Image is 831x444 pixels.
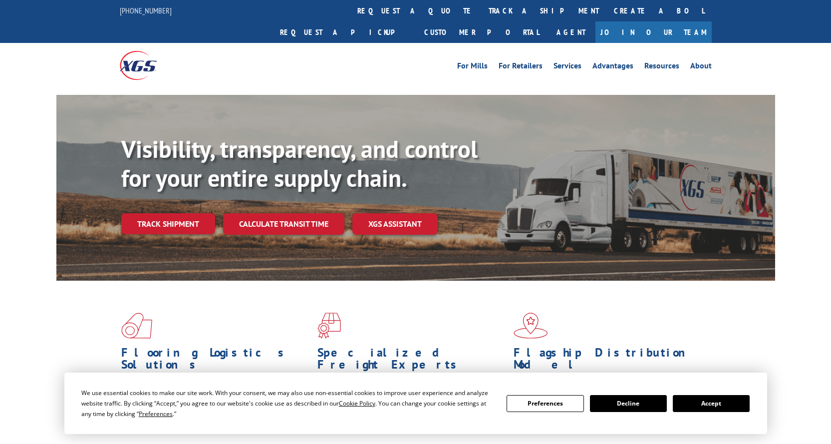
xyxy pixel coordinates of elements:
[592,62,633,73] a: Advantages
[120,5,172,15] a: [PHONE_NUMBER]
[457,62,488,73] a: For Mills
[81,388,495,419] div: We use essential cookies to make our site work. With your consent, we may also use non-essential ...
[595,21,712,43] a: Join Our Team
[507,395,583,412] button: Preferences
[673,395,750,412] button: Accept
[139,410,173,418] span: Preferences
[499,62,543,73] a: For Retailers
[121,133,478,193] b: Visibility, transparency, and control for your entire supply chain.
[514,347,702,376] h1: Flagship Distribution Model
[417,21,547,43] a: Customer Portal
[644,62,679,73] a: Resources
[590,395,667,412] button: Decline
[339,399,375,408] span: Cookie Policy
[317,347,506,376] h1: Specialized Freight Experts
[223,213,344,235] a: Calculate transit time
[273,21,417,43] a: Request a pickup
[317,313,341,339] img: xgs-icon-focused-on-flooring-red
[690,62,712,73] a: About
[554,62,581,73] a: Services
[547,21,595,43] a: Agent
[121,213,215,234] a: Track shipment
[514,313,548,339] img: xgs-icon-flagship-distribution-model-red
[121,347,310,376] h1: Flooring Logistics Solutions
[352,213,438,235] a: XGS ASSISTANT
[121,313,152,339] img: xgs-icon-total-supply-chain-intelligence-red
[64,373,767,434] div: Cookie Consent Prompt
